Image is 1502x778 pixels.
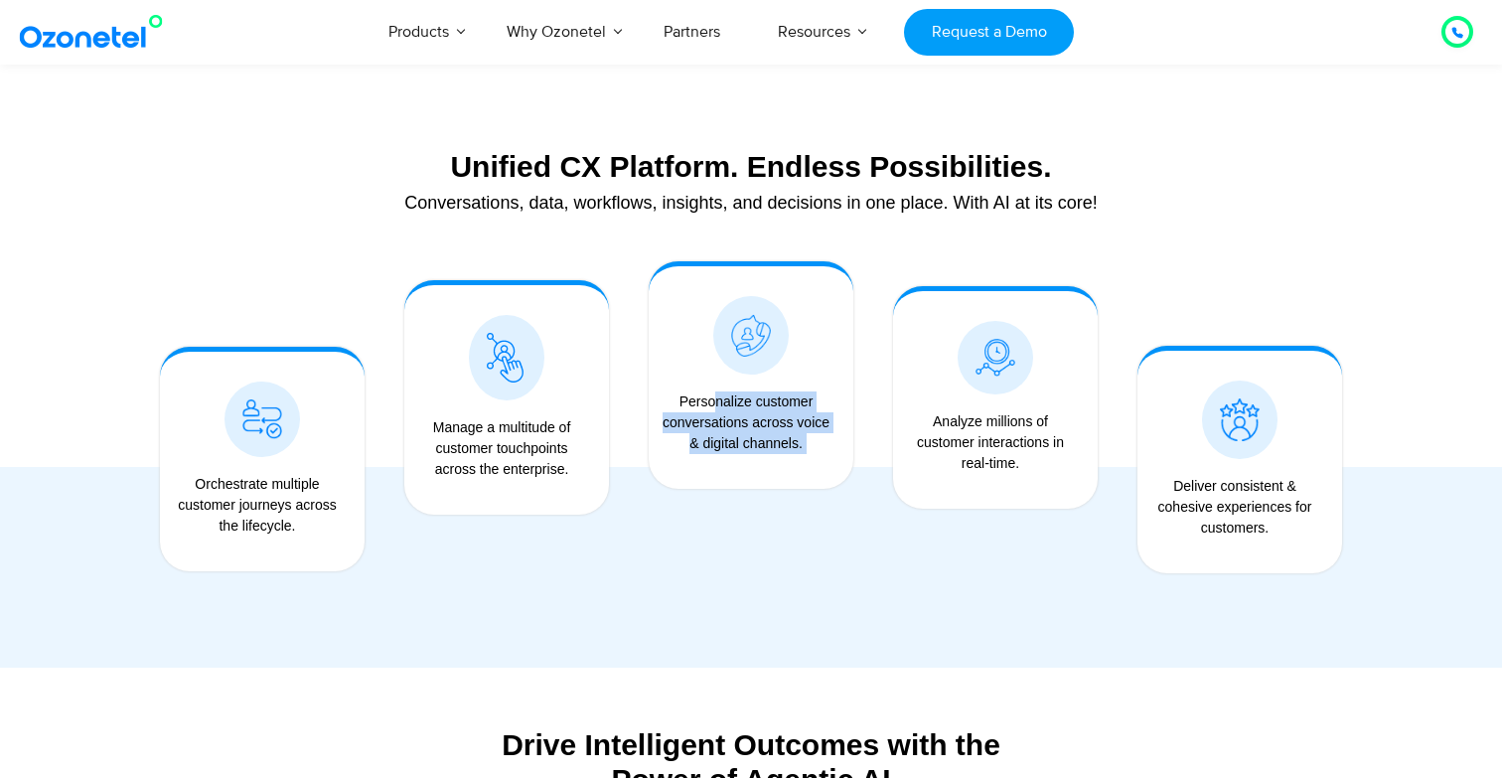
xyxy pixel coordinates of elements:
[904,9,1074,56] a: Request a Demo
[659,391,833,454] div: Personalize customer conversations across voice & digital channels.
[903,411,1078,474] div: Analyze millions of customer interactions in real-time.
[414,417,589,480] div: Manage a multitude of customer touchpoints across the enterprise.
[170,474,345,537] div: Orchestrate multiple customer journeys across the lifecycle.
[150,194,1352,212] div: Conversations, data, workflows, insights, and decisions in one place. With AI at its core!
[150,149,1352,184] div: Unified CX Platform. Endless Possibilities.
[1147,476,1322,539] div: Deliver consistent & cohesive experiences for customers.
